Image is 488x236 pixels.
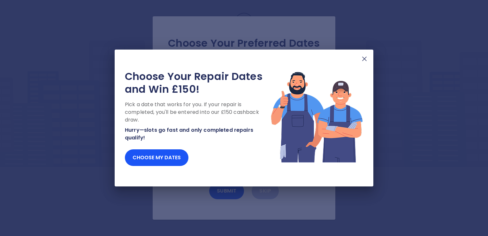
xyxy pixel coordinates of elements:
button: Choose my dates [125,149,188,166]
p: Hurry—slots go fast and only completed repairs qualify! [125,126,271,142]
img: Lottery [271,70,363,163]
h2: Choose Your Repair Dates and Win £150! [125,70,271,96]
p: Pick a date that works for you. If your repair is completed, you'll be entered into our £150 cash... [125,101,271,124]
img: X Mark [361,55,368,63]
